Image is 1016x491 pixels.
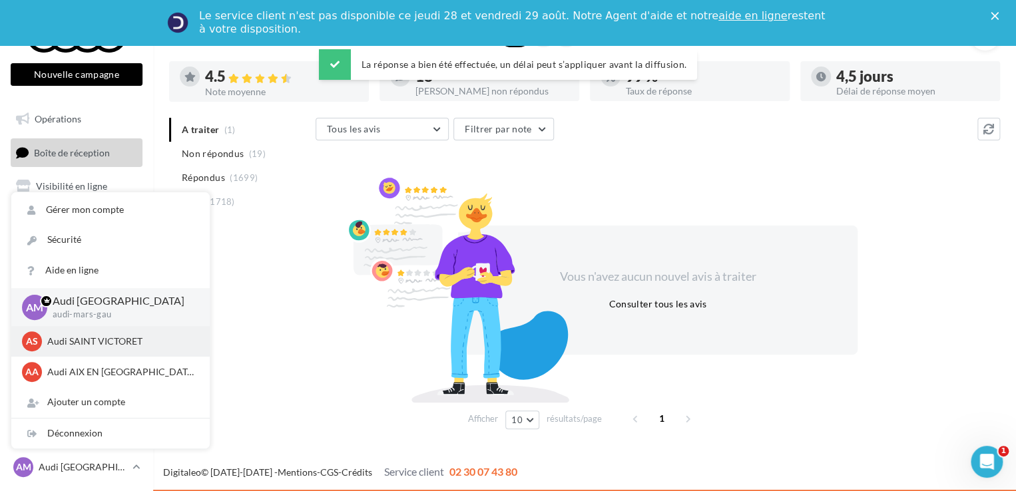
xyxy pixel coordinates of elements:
[327,123,381,134] span: Tous les avis
[11,255,210,285] a: Aide en ligne
[182,147,244,160] span: Non répondus
[468,412,498,425] span: Afficher
[34,146,110,158] span: Boîte de réception
[453,118,554,140] button: Filtrer par note
[991,12,1004,20] div: Fermer
[836,86,989,96] div: Délai de réponse moyen
[35,113,81,124] span: Opérations
[11,225,210,255] a: Sécurité
[8,138,145,167] a: Boîte de réception
[39,460,127,474] p: Audi [GEOGRAPHIC_DATA]
[249,148,266,159] span: (19)
[25,365,39,379] span: AA
[626,69,779,84] div: 99 %
[47,335,194,348] p: Audi SAINT VICTORET
[342,466,372,478] a: Crédits
[53,293,188,309] p: Audi [GEOGRAPHIC_DATA]
[8,172,145,200] a: Visibilité en ligne
[11,454,142,480] a: AM Audi [GEOGRAPHIC_DATA]
[207,196,235,207] span: (1718)
[603,296,712,312] button: Consulter tous les avis
[319,49,697,80] div: La réponse a bien été effectuée, un délai peut s’appliquer avant la diffusion.
[449,465,517,478] span: 02 30 07 43 80
[36,180,107,192] span: Visibilité en ligne
[278,466,317,478] a: Mentions
[8,206,145,234] a: Campagnes
[511,414,523,425] span: 10
[8,105,145,133] a: Opérations
[26,335,38,348] span: AS
[182,171,225,184] span: Répondus
[47,365,194,379] p: Audi AIX EN [GEOGRAPHIC_DATA]
[626,86,779,96] div: Taux de réponse
[26,299,43,315] span: AM
[415,86,569,96] div: [PERSON_NAME] non répondus
[316,118,449,140] button: Tous les avis
[8,239,145,267] a: Médiathèque
[230,172,258,183] span: (1699)
[163,466,517,478] span: © [DATE]-[DATE] - - -
[163,466,201,478] a: Digitaleo
[718,9,787,22] a: aide en ligne
[998,446,1009,456] span: 1
[205,69,358,84] div: 4.5
[320,466,338,478] a: CGS
[11,63,142,86] button: Nouvelle campagne
[16,460,31,474] span: AM
[11,387,210,417] div: Ajouter un compte
[971,446,1003,478] iframe: Intercom live chat
[11,195,210,225] a: Gérer mon compte
[651,408,672,429] span: 1
[167,12,188,33] img: Profile image for Service-Client
[53,309,188,321] p: audi-mars-gau
[543,268,772,285] div: Vous n'avez aucun nouvel avis à traiter
[384,465,444,478] span: Service client
[205,87,358,96] div: Note moyenne
[199,9,828,36] div: Le service client n'est pas disponible ce jeudi 28 et vendredi 29 août. Notre Agent d'aide et not...
[505,410,539,429] button: 10
[547,412,602,425] span: résultats/page
[836,69,989,84] div: 4,5 jours
[8,271,145,311] a: PLV et print personnalisable
[11,418,210,448] div: Déconnexion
